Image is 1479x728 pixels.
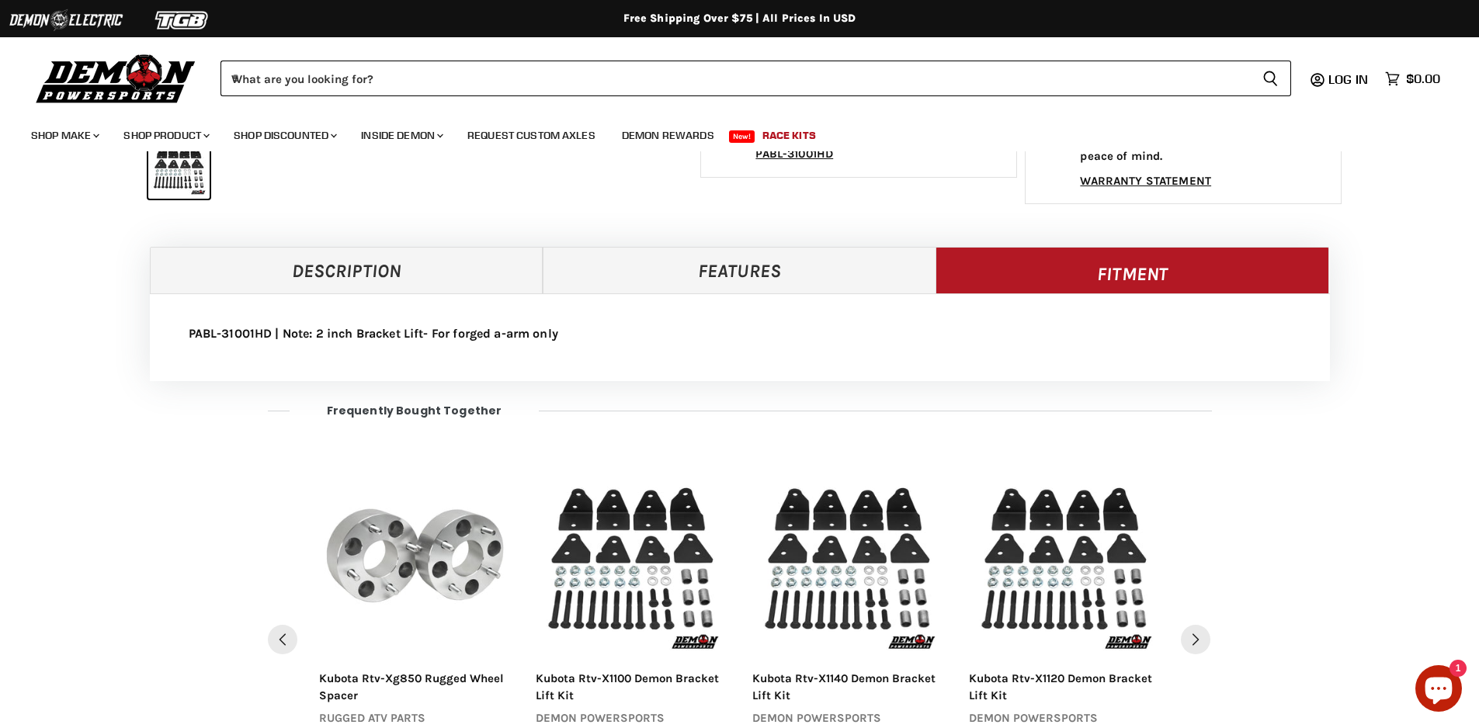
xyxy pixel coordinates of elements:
[1328,71,1368,87] span: Log in
[969,671,1161,704] div: kubota rtv-x1120 demon bracket lift kit
[969,710,1161,726] div: demon powersports
[8,5,124,35] img: Demon Electric Logo 2
[543,247,936,293] a: Features
[936,247,1330,293] a: Fitment
[31,50,201,106] img: Demon Powersports
[150,247,543,293] a: Description
[1411,665,1467,716] inbox-online-store-chat: Shopify online store chat
[969,466,1161,658] img: Kubota RTV-X1120 Demon Bracket Lift Kit
[220,61,1250,96] input: When autocomplete results are available use up and down arrows to review and enter to select
[1406,71,1440,86] span: $0.00
[536,466,727,658] a: Kubota RTV-X1100 Demon Bracket Lift KitAdd to cart
[536,671,727,704] div: kubota rtv-x1100 demon bracket lift kit
[752,466,944,658] img: Kubota RTV-X1140 Demon Bracket Lift Kit
[752,466,944,658] a: Kubota RTV-X1140 Demon Bracket Lift KitAdd to cart
[222,120,346,151] a: Shop Discounted
[752,671,944,704] div: kubota rtv-x1140 demon bracket lift kit
[319,466,511,658] a: Kubota RTV-XG850 Rugged Wheel SpacerAdd to cart
[150,310,1330,381] div: PABL-31001HD | Note: 2 inch Bracket Lift- For forged a-arm only
[319,671,511,704] div: kubota rtv-xg850 rugged wheel spacer
[319,466,511,658] img: Kubota RTV-XG850 Rugged Wheel Spacer
[755,147,833,161] a: PABL-31001HD
[536,466,727,658] img: Kubota RTV-X1100 Demon Bracket Lift Kit
[969,466,1161,658] a: Kubota RTV-X1120 Demon Bracket Lift KitAdd to cart
[1181,625,1210,654] button: Next
[1080,174,1211,188] a: WARRANTY STATEMENT
[610,120,726,151] a: Demon Rewards
[1250,61,1291,96] button: Search
[19,120,109,151] a: Shop Make
[124,5,241,35] img: TGB Logo 2
[752,710,944,726] div: demon powersports
[349,120,453,151] a: Inside Demon
[729,130,755,143] span: New!
[112,120,219,151] a: Shop Product
[148,137,210,199] button: IMAGE thumbnail
[456,120,607,151] a: Request Custom Axles
[751,120,828,151] a: Race Kits
[19,113,1436,151] ul: Main menu
[119,12,1361,26] div: Free Shipping Over $75 | All Prices In USD
[1377,68,1448,90] a: $0.00
[1321,72,1377,86] a: Log in
[290,404,540,417] span: Frequently bought together
[319,710,511,726] div: rugged atv parts
[536,710,727,726] div: demon powersports
[220,61,1291,96] form: Product
[268,625,297,654] button: Pervious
